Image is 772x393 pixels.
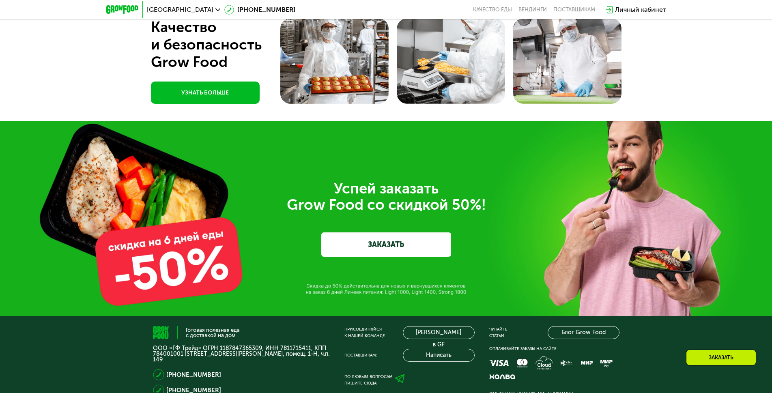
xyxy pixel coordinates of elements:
[186,327,240,338] div: Готовая полезная еда с доставкой на дом
[615,5,666,15] div: Личный кабинет
[224,5,295,15] a: [PHONE_NUMBER]
[686,350,756,365] div: Заказать
[344,326,385,339] div: Присоединяйся к нашей команде
[147,6,213,13] span: [GEOGRAPHIC_DATA]
[344,374,393,387] div: По любым вопросам пишите сюда:
[321,232,451,257] a: ЗАКАЗАТЬ
[166,370,221,380] a: [PHONE_NUMBER]
[153,346,330,363] p: ООО «ГФ Трейд» ОГРН 1187847365309, ИНН 7811715411, КПП 784001001 [STREET_ADDRESS][PERSON_NAME], п...
[473,6,512,13] a: Качество еды
[151,82,260,104] a: УЗНАТЬ БОЛЬШЕ
[403,326,475,339] a: [PERSON_NAME] в GF
[151,18,292,71] div: Качество и безопасность Grow Food
[489,326,507,339] div: Читайте статьи
[518,6,547,13] a: Вендинги
[344,352,377,359] div: Поставщикам:
[548,326,619,339] a: Блог Grow Food
[489,346,619,352] div: Оплачивайте заказы на сайте
[403,349,475,362] button: Написать
[159,180,613,213] div: Успей заказать Grow Food со скидкой 50%!
[553,6,595,13] div: поставщикам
